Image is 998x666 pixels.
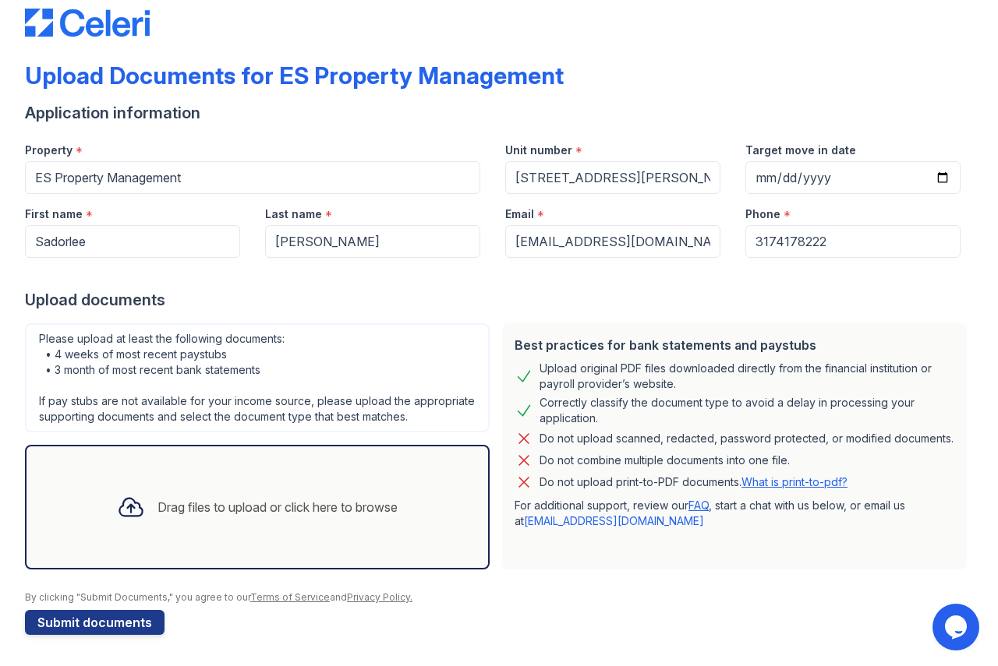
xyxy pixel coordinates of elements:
div: Do not combine multiple documents into one file. [540,451,790,470]
p: For additional support, review our , start a chat with us below, or email us at [515,498,954,529]
label: Last name [265,206,322,222]
div: Upload original PDF files downloaded directly from the financial institution or payroll provider’... [540,361,954,392]
p: Do not upload print-to-PDF documents. [540,474,848,490]
div: Drag files to upload or click here to browse [157,498,398,516]
label: Property [25,143,73,158]
a: Terms of Service [250,591,330,603]
a: [EMAIL_ADDRESS][DOMAIN_NAME] [524,514,704,527]
label: Phone [745,206,780,222]
label: Email [505,206,534,222]
iframe: chat widget [933,604,982,650]
a: What is print-to-pdf? [741,475,848,488]
div: Correctly classify the document type to avoid a delay in processing your application. [540,395,954,426]
img: CE_Logo_Blue-a8612792a0a2168367f1c8372b55b34899dd931a85d93a1a3d3e32e68fde9ad4.png [25,9,150,37]
button: Submit documents [25,610,165,635]
label: Unit number [505,143,572,158]
a: Privacy Policy. [347,591,412,603]
div: Upload documents [25,289,973,311]
div: Do not upload scanned, redacted, password protected, or modified documents. [540,429,954,448]
div: By clicking "Submit Documents," you agree to our and [25,591,973,604]
div: Please upload at least the following documents: • 4 weeks of most recent paystubs • 3 month of mo... [25,323,490,432]
label: Target move in date [745,143,856,158]
div: Best practices for bank statements and paystubs [515,336,954,354]
label: First name [25,206,83,222]
div: Application information [25,102,973,124]
a: FAQ [688,499,709,512]
div: Upload Documents for ES Property Management [25,62,564,90]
